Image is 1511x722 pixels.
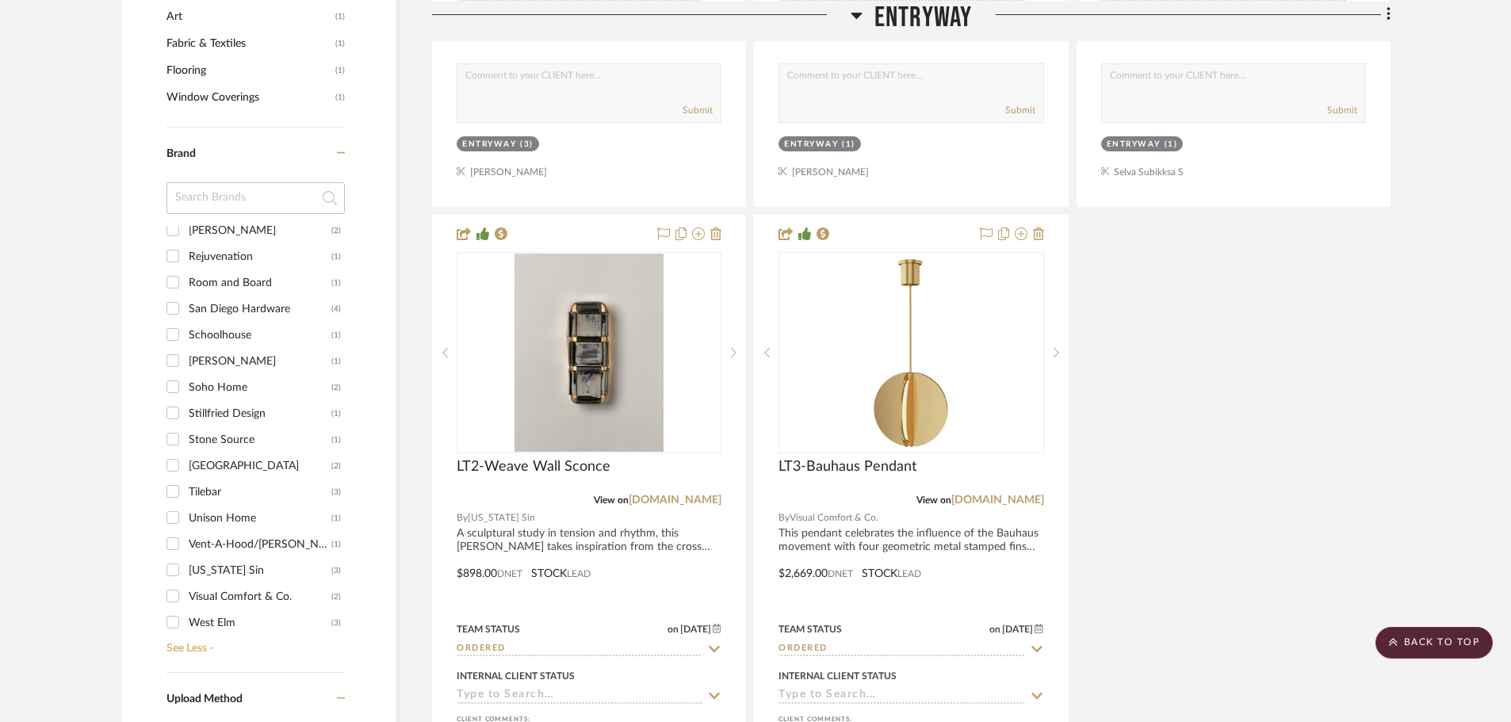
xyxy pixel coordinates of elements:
span: (1) [335,58,345,83]
span: LT2-Weave Wall Sconce [457,458,610,476]
div: (1) [331,244,341,269]
div: (1) [331,401,341,426]
span: on [989,625,1000,634]
div: Stillfried Design [189,401,331,426]
div: (1) [1165,139,1178,151]
div: West Elm [189,610,331,636]
span: Fabric & Textiles [166,30,331,57]
div: [PERSON_NAME] [189,349,331,374]
input: Type to Search… [457,689,702,704]
input: Type to Search… [778,689,1024,704]
div: Team Status [457,622,520,636]
span: (1) [335,85,345,110]
scroll-to-top-button: BACK TO TOP [1375,627,1493,659]
input: Type to Search… [457,642,702,657]
button: Submit [1327,103,1357,117]
span: By [778,510,790,525]
span: Art [166,3,331,30]
img: LT2-Weave Wall Sconce [515,254,664,452]
span: By [457,510,468,525]
span: View on [594,495,629,505]
div: (2) [331,375,341,400]
button: Submit [1005,103,1035,117]
span: [US_STATE] Sin [468,510,535,525]
span: (1) [335,31,345,56]
span: Flooring [166,57,331,84]
div: Team Status [778,622,842,636]
div: (3) [520,139,534,151]
a: [DOMAIN_NAME] [629,495,721,506]
input: Type to Search… [778,642,1024,657]
input: Search Brands [166,182,345,214]
div: Soho Home [189,375,331,400]
div: (3) [331,558,341,583]
span: [DATE] [1000,624,1035,635]
div: (1) [331,323,341,348]
div: (1) [842,139,855,151]
div: Tilebar [189,479,331,505]
span: Window Coverings [166,84,331,111]
div: Unison Home [189,506,331,531]
a: [DOMAIN_NAME] [951,495,1044,506]
div: Internal Client Status [457,669,575,683]
span: (1) [335,4,345,29]
span: LT3-Bauhaus Pendant [778,458,916,476]
span: on [668,625,679,634]
div: (1) [331,506,341,531]
div: (2) [331,584,341,609]
div: (1) [331,270,341,296]
span: Visual Comfort & Co. [790,510,878,525]
div: Entryway [1107,139,1161,151]
div: (3) [331,479,341,505]
div: (2) [331,453,341,479]
div: (1) [331,427,341,453]
div: Stone Source [189,427,331,453]
div: Rejuvenation [189,244,331,269]
div: Entryway [462,139,516,151]
div: (1) [331,349,341,374]
span: Upload Method [166,693,243,705]
div: Schoolhouse [189,323,331,348]
div: San Diego Hardware [189,296,331,322]
div: (4) [331,296,341,322]
button: Submit [683,103,713,117]
span: Brand [166,148,196,159]
span: View on [916,495,951,505]
div: Vent-A-Hood/[PERSON_NAME] Appliance [189,532,331,557]
img: LT3-Bauhaus Pendant [812,254,1010,452]
div: [US_STATE] Sin [189,558,331,583]
div: Visual Comfort & Co. [189,584,331,609]
div: Room and Board [189,270,331,296]
div: (1) [331,532,341,557]
a: See Less - [163,630,345,655]
div: Internal Client Status [778,669,897,683]
div: (2) [331,218,341,243]
div: (3) [331,610,341,636]
span: [DATE] [679,624,713,635]
div: Entryway [784,139,838,151]
div: [GEOGRAPHIC_DATA] [189,453,331,479]
div: [PERSON_NAME] [189,218,331,243]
